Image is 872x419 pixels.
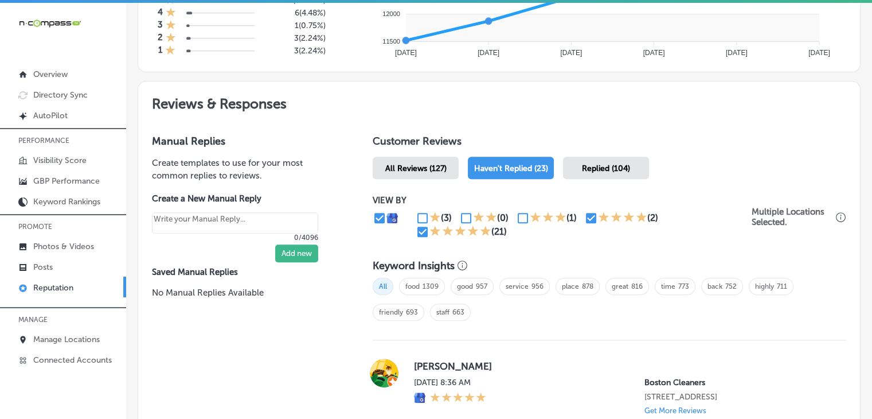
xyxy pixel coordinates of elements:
a: friendly [379,308,403,316]
div: 1 Star [165,45,175,57]
div: Domain: [DOMAIN_NAME] [30,30,126,39]
p: Boston Cleaners [644,378,828,387]
div: v 4.0.25 [32,18,56,28]
a: 693 [406,308,418,316]
a: 956 [531,282,543,290]
tspan: 11500 [382,38,400,45]
tspan: 12000 [382,10,400,17]
h4: 1 [158,45,162,57]
img: tab_domain_overview_orange.svg [31,67,40,76]
p: VIEW BY [373,195,752,205]
a: 878 [582,282,593,290]
a: 663 [452,308,464,316]
span: All Reviews (127) [385,164,447,173]
img: website_grey.svg [18,30,28,39]
a: good [457,282,473,290]
p: Directory Sync [33,90,88,100]
div: 5 Stars [429,225,491,239]
a: time [661,282,675,290]
p: GBP Performance [33,176,100,186]
h4: 4 [158,7,163,20]
a: staff [436,308,449,316]
p: AutoPilot [33,111,68,121]
div: 5 Stars [430,392,486,405]
h5: 3 ( 2.24% ) [271,33,326,43]
tspan: [DATE] [395,49,417,57]
h5: 3 ( 2.24% ) [271,46,326,56]
a: 711 [777,282,787,290]
a: place [562,282,579,290]
a: 1309 [423,282,439,290]
p: No Manual Replies Available [152,286,336,299]
label: [DATE] 8:36 AM [414,378,486,387]
tspan: [DATE] [725,49,747,57]
div: 1 Star [166,20,176,32]
div: Domain Overview [44,68,103,75]
p: 0/4096 [152,234,318,242]
h3: Manual Replies [152,135,336,148]
a: 816 [631,282,643,290]
div: Keywords by Traffic [127,68,193,75]
p: Get More Reviews [644,406,706,415]
p: Manage Locations [33,335,100,344]
p: Photos & Videos [33,242,94,251]
div: 1 Star [166,7,176,20]
p: 10530 Southern Highlands Pkwy # 100 [644,392,828,402]
div: 1 Star [429,211,441,225]
p: Reputation [33,283,73,293]
div: (0) [497,212,509,223]
h5: 6 ( 4.48% ) [271,8,326,18]
p: Visibility Score [33,156,87,165]
div: 4 Stars [598,211,647,225]
textarea: Create your Quick Reply [152,212,318,234]
a: highly [755,282,774,290]
span: Replied (104) [582,164,630,173]
p: Posts [33,262,53,272]
h3: Keyword Insights [373,259,455,272]
tspan: [DATE] [808,49,830,57]
div: (2) [647,212,658,223]
a: back [707,282,722,290]
p: Keyword Rankings [33,197,100,207]
img: logo_orange.svg [18,18,28,28]
h2: Reviews & Responses [138,82,860,121]
p: Multiple Locations Selected. [752,207,833,227]
tspan: [DATE] [643,49,664,57]
label: Create a New Manual Reply [152,193,318,204]
div: 2 Stars [473,211,497,225]
span: All [373,278,393,295]
img: tab_keywords_by_traffic_grey.svg [114,67,123,76]
div: 3 Stars [530,211,566,225]
div: (21) [491,226,507,237]
a: 752 [725,282,737,290]
h4: 3 [158,20,163,32]
img: 660ab0bf-5cc7-4cb8-ba1c-48b5ae0f18e60NCTV_CLogo_TV_Black_-500x88.png [18,18,81,29]
p: Overview [33,69,68,79]
a: food [405,282,420,290]
div: (3) [441,212,452,223]
h4: 2 [158,32,163,45]
tspan: [DATE] [560,49,582,57]
p: Connected Accounts [33,355,112,365]
a: great [612,282,628,290]
button: Add new [275,245,318,262]
tspan: [DATE] [478,49,499,57]
h1: Customer Reviews [373,135,846,152]
p: Create templates to use for your most common replies to reviews. [152,157,336,182]
a: 957 [476,282,487,290]
span: Haven't Replied (23) [474,164,548,173]
label: [PERSON_NAME] [414,360,828,372]
a: service [506,282,529,290]
div: (1) [566,212,577,223]
a: 773 [678,282,689,290]
label: Saved Manual Replies [152,267,336,277]
h5: 1 ( 0.75% ) [271,21,326,30]
div: 1 Star [166,32,176,45]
